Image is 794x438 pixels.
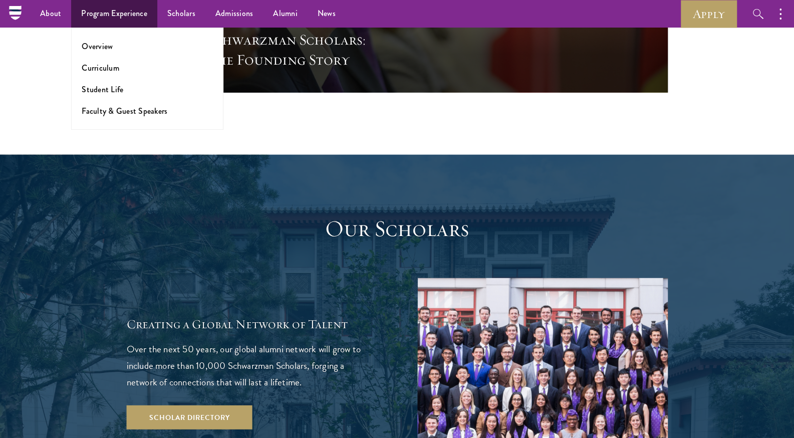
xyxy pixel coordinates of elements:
a: Faculty & Guest Speakers [82,105,167,117]
p: Over the next 50 years, our global alumni network will grow to include more than 10,000 Schwarzma... [127,341,377,390]
a: Scholar Directory [127,405,252,429]
a: Curriculum [82,62,119,74]
h2: Creating a Global Network of Talent [127,316,377,333]
a: Student Life [82,84,123,95]
h3: Our Scholars [242,215,553,243]
div: Schwarzman Scholars: The Founding Story [207,30,392,70]
a: Overview [82,41,113,52]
